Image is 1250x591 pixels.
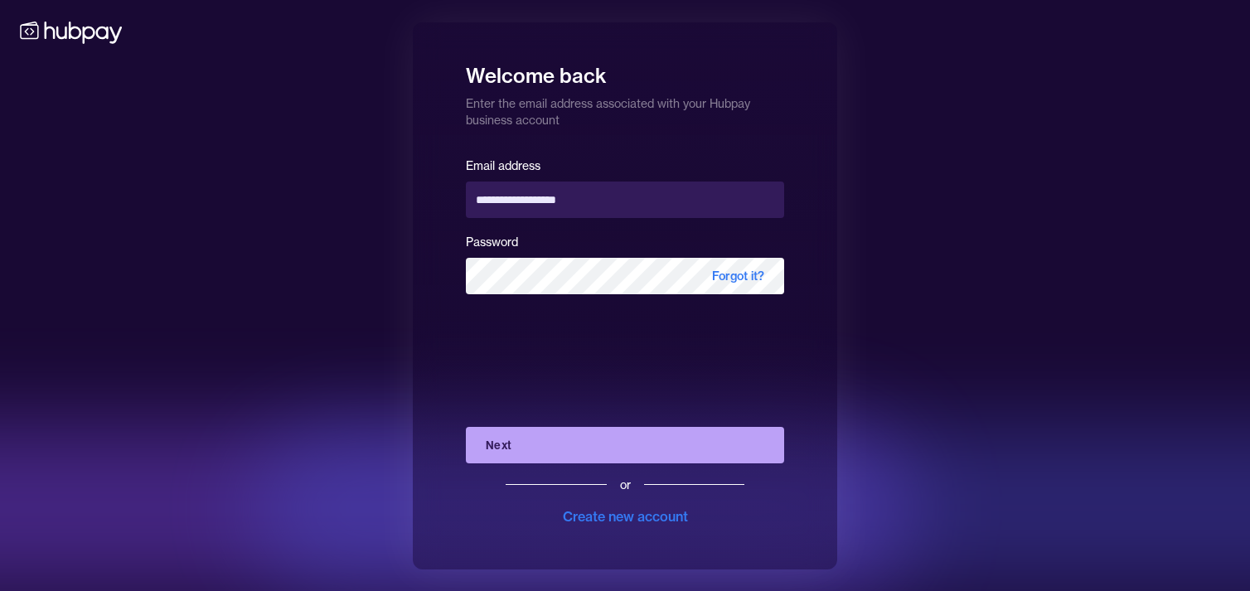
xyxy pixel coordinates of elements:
p: Enter the email address associated with your Hubpay business account [466,89,784,128]
label: Email address [466,158,540,173]
button: Next [466,427,784,463]
div: or [620,477,631,493]
label: Password [466,235,518,249]
span: Forgot it? [692,258,784,294]
h1: Welcome back [466,52,784,89]
div: Create new account [563,506,688,526]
